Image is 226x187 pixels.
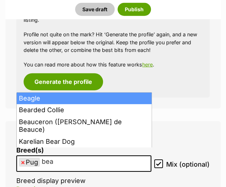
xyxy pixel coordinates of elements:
button: Save draft [75,3,115,16]
span: Mix (optional) [166,159,210,169]
li: Pug [19,158,40,167]
li: Karelian Bear Dog [17,136,152,148]
li: Beagle [17,93,152,105]
p: Profile not quite on the mark? Hit ‘Generate the profile’ again, and a new version will appear be... [24,31,202,54]
p: You can read more about how this feature works . [24,61,202,68]
label: Breed(s) [16,147,151,154]
button: Publish [118,3,151,16]
span: × [21,158,25,167]
a: here [142,61,153,68]
li: Beauceron ([PERSON_NAME] de Beauce) [17,116,152,135]
button: Generate the profile [24,73,103,90]
li: Bearded Collie [17,104,152,116]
